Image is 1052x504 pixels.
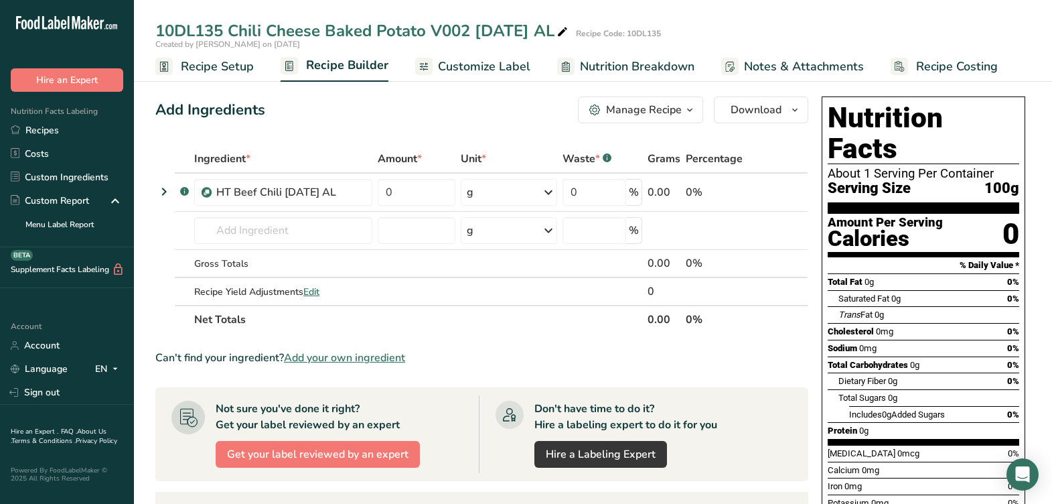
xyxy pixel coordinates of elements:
div: 0% [686,255,745,271]
button: Get your label reviewed by an expert [216,441,420,468]
span: Serving Size [828,180,911,197]
span: Dietary Fiber [838,376,886,386]
div: Manage Recipe [606,102,682,118]
a: Nutrition Breakdown [557,52,694,82]
span: Calcium [828,465,860,475]
a: Customize Label [415,52,530,82]
div: Add Ingredients [155,99,265,121]
span: 0% [1007,343,1019,353]
span: 0% [1007,409,1019,420]
div: Calories [828,229,943,249]
span: Saturated Fat [838,294,889,304]
span: 0% [1007,294,1019,304]
a: Recipe Builder [281,50,388,82]
a: Hire an Expert . [11,427,58,436]
span: Fat [838,310,873,320]
span: 0g [891,294,901,304]
a: Language [11,357,68,381]
th: Net Totals [192,305,645,333]
div: Can't find your ingredient? [155,350,808,366]
div: Custom Report [11,194,89,208]
a: About Us . [11,427,106,446]
span: 0mg [859,343,877,353]
th: 0% [683,305,747,333]
th: 0.00 [645,305,683,333]
span: 0% [1007,277,1019,287]
span: Add your own ingredient [284,350,405,366]
span: Includes Added Sugars [849,409,945,420]
span: Download [731,102,781,118]
span: 0mg [844,481,862,491]
span: Unit [461,151,486,167]
span: Ingredient [194,151,250,167]
div: BETA [11,250,33,261]
span: 0g [888,376,897,386]
span: Get your label reviewed by an expert [227,446,408,462]
a: Privacy Policy [76,436,117,446]
button: Hire an Expert [11,68,123,92]
div: g [467,184,473,200]
div: HT Beef Chili [DATE] AL [216,184,364,200]
div: 0.00 [648,255,680,271]
div: 0.00 [648,184,680,200]
span: Created by [PERSON_NAME] on [DATE] [155,39,300,50]
a: FAQ . [61,427,77,436]
span: Total Fat [828,277,862,287]
div: Don't have time to do it? Hire a labeling expert to do it for you [534,401,717,433]
span: 0mg [876,326,893,336]
span: Recipe Costing [916,58,998,76]
div: Gross Totals [194,257,372,271]
span: Grams [648,151,680,167]
span: Customize Label [438,58,530,76]
div: Recipe Yield Adjustments [194,285,372,299]
div: 10DL135 Chili Cheese Baked Potato V002 [DATE] AL [155,19,571,43]
button: Download [714,97,808,123]
div: 0 [648,283,680,300]
span: Cholesterol [828,326,874,336]
span: Total Sugars [838,393,886,403]
span: Notes & Attachments [744,58,864,76]
div: Open Intercom Messenger [1006,458,1039,491]
div: Waste [562,151,611,167]
span: Protein [828,426,857,436]
span: 0g [888,393,897,403]
span: 0g [875,310,884,320]
div: g [467,223,473,239]
span: 0% [1007,360,1019,370]
span: Iron [828,481,842,491]
span: [MEDICAL_DATA] [828,448,895,458]
span: 0% [1007,326,1019,336]
span: Nutrition Breakdown [580,58,694,76]
span: Amount [378,151,422,167]
div: Not sure you've done it right? Get your label reviewed by an expert [216,401,400,433]
img: Sub Recipe [202,188,212,198]
span: 0mcg [897,448,919,458]
span: 0mg [862,465,879,475]
span: Sodium [828,343,857,353]
button: Manage Recipe [578,97,703,123]
a: Notes & Attachments [721,52,864,82]
a: Recipe Costing [891,52,998,82]
section: % Daily Value * [828,257,1019,273]
div: EN [95,361,123,377]
span: 100g [984,180,1019,197]
a: Recipe Setup [155,52,254,82]
a: Hire a Labeling Expert [534,441,667,468]
div: Powered By FoodLabelMaker © 2025 All Rights Reserved [11,466,123,483]
div: Amount Per Serving [828,216,943,229]
div: About 1 Serving Per Container [828,167,1019,180]
div: Recipe Code: 10DL135 [576,27,661,40]
input: Add Ingredient [194,217,372,244]
span: Recipe Setup [181,58,254,76]
span: Edit [303,286,319,298]
span: Percentage [686,151,743,167]
span: 0% [1008,448,1019,458]
span: Total Carbohydrates [828,360,908,370]
h1: Nutrition Facts [828,103,1019,164]
span: 0g [859,426,869,436]
span: 0g [910,360,919,370]
div: 0% [686,184,745,200]
i: Trans [838,310,860,320]
span: 0g [882,409,891,420]
div: 0 [1002,216,1019,252]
